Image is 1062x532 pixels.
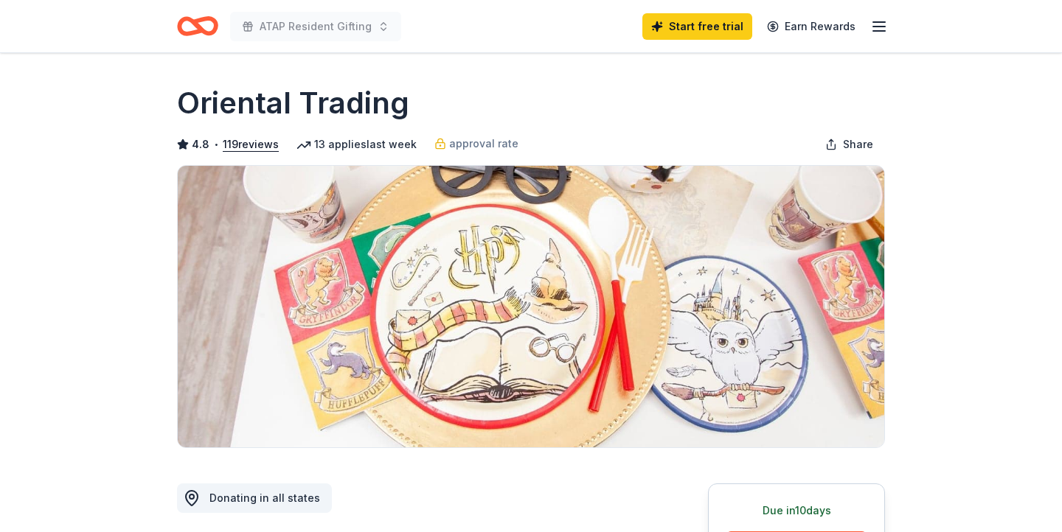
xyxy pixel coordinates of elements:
img: Image for Oriental Trading [178,166,884,447]
span: Share [843,136,873,153]
span: 4.8 [192,136,209,153]
a: Start free trial [642,13,752,40]
button: 119reviews [223,136,279,153]
button: Share [813,130,885,159]
div: 13 applies last week [296,136,417,153]
a: approval rate [434,135,518,153]
a: Home [177,9,218,43]
div: Due in 10 days [726,502,867,519]
h1: Oriental Trading [177,83,409,124]
a: Earn Rewards [758,13,864,40]
span: Donating in all states [209,491,320,504]
span: approval rate [449,135,518,153]
span: ATAP Resident Gifting [260,18,372,35]
span: • [214,139,219,150]
button: ATAP Resident Gifting [230,12,401,41]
